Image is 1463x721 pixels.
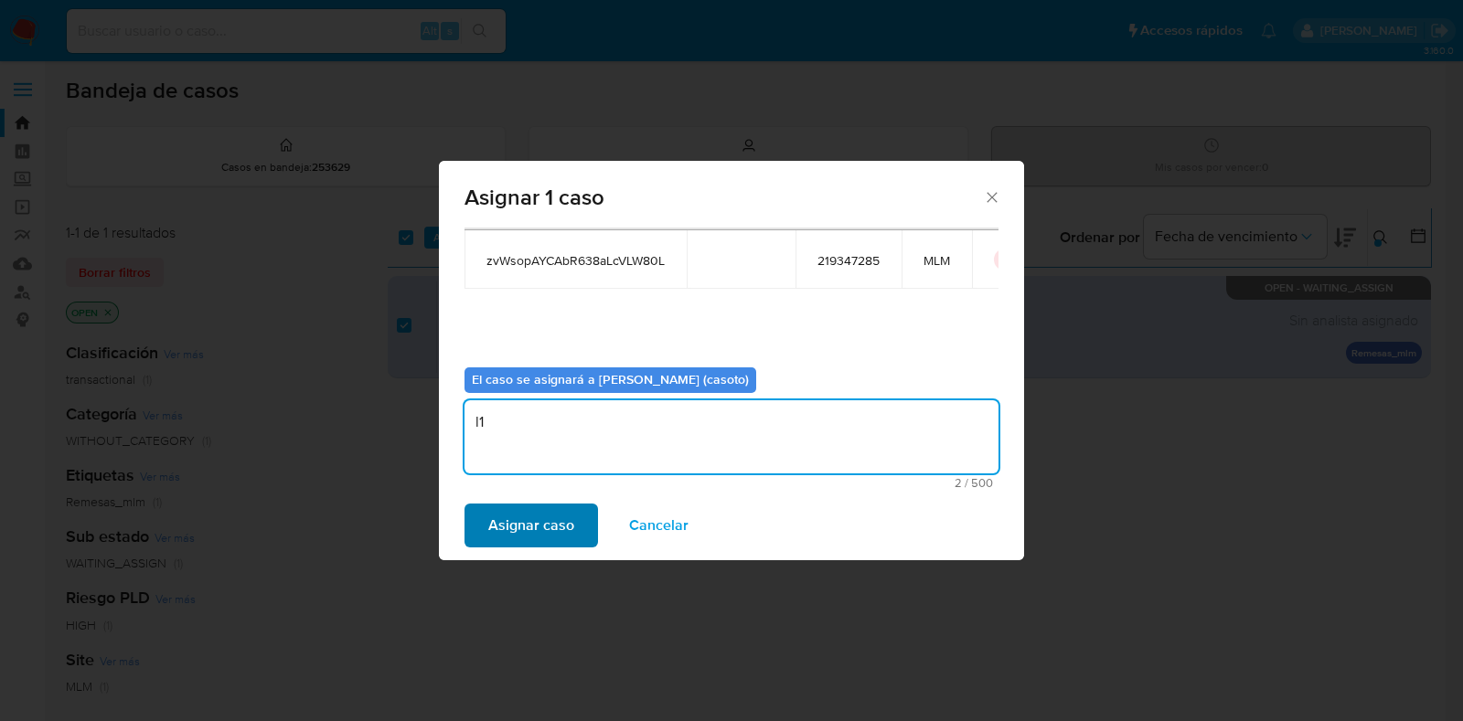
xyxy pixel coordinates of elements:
[605,504,712,547] button: Cancelar
[629,505,689,546] span: Cancelar
[488,505,574,546] span: Asignar caso
[470,477,993,489] span: Máximo 500 caracteres
[472,370,749,388] b: El caso se asignará a [PERSON_NAME] (casoto)
[983,188,999,205] button: Cerrar ventana
[486,252,665,269] span: zvWsopAYCAbR638aLcVLW80L
[924,252,950,269] span: MLM
[465,400,998,473] textarea: l1
[817,252,880,269] span: 219347285
[465,186,983,208] span: Asignar 1 caso
[994,249,1016,270] button: icon-button
[465,504,598,547] button: Asignar caso
[439,161,1024,560] div: assign-modal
